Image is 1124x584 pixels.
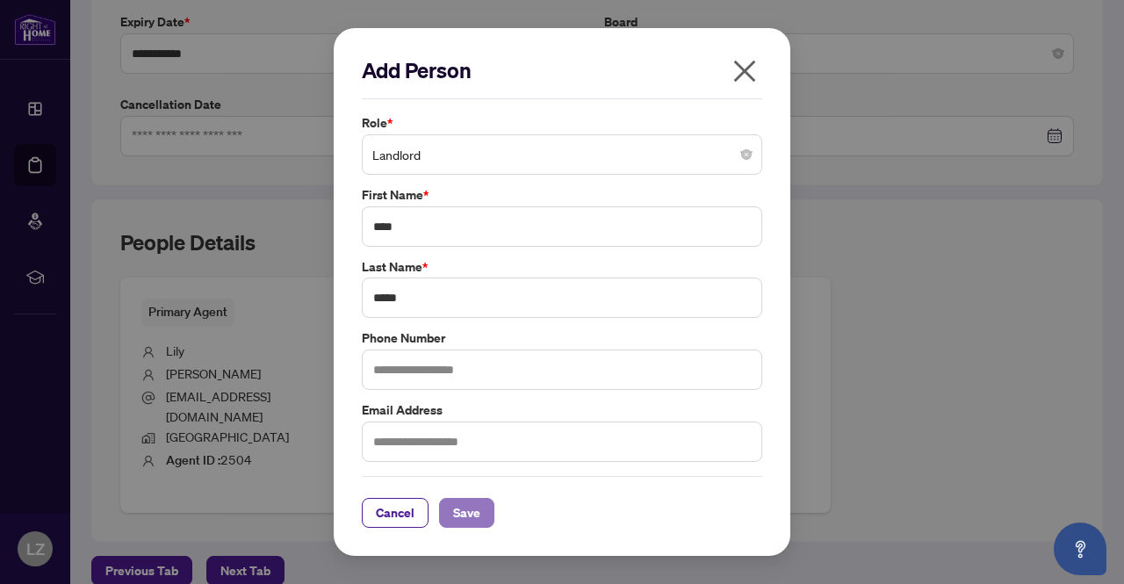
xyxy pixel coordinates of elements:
[362,257,762,277] label: Last Name
[362,400,762,420] label: Email Address
[376,499,414,527] span: Cancel
[362,56,762,84] h2: Add Person
[741,149,752,160] span: close-circle
[453,499,480,527] span: Save
[362,113,762,133] label: Role
[1054,523,1106,575] button: Open asap
[362,328,762,348] label: Phone Number
[362,185,762,205] label: First Name
[362,498,429,528] button: Cancel
[372,138,752,171] span: Landlord
[731,57,759,85] span: close
[439,498,494,528] button: Save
